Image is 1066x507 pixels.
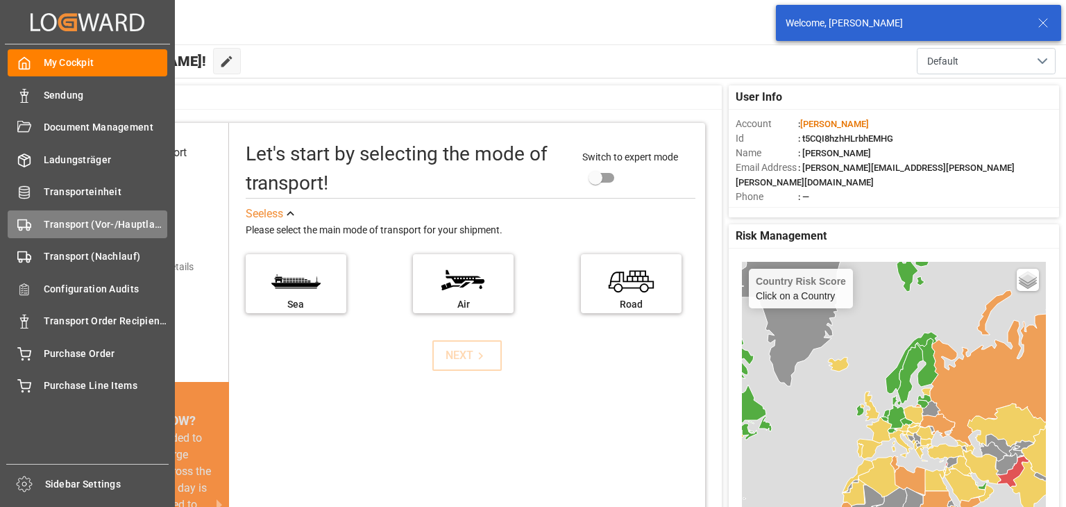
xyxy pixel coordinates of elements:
span: Hello [PERSON_NAME]! [57,48,206,74]
span: My Cockpit [44,56,168,70]
a: Ladungsträger [8,146,167,173]
div: Please select the main mode of transport for your shipment. [246,222,695,239]
span: User Info [736,89,782,106]
span: Purchase Order [44,347,168,361]
div: Road [588,297,675,312]
span: Id [736,131,798,146]
span: Account Type [736,204,798,219]
div: See less [246,206,283,222]
div: Welcome, [PERSON_NAME] [786,16,1024,31]
span: Ladungsträger [44,153,168,167]
div: Sea [253,297,339,312]
span: Risk Management [736,228,827,244]
h4: Country Risk Score [756,276,846,287]
a: Document Management [8,114,167,141]
a: Purchase Line Items [8,372,167,399]
button: NEXT [432,340,502,371]
span: Transport (Vor-/Hauptlauf) [44,217,168,232]
span: : [798,119,869,129]
a: Purchase Order [8,340,167,367]
span: [PERSON_NAME] [800,119,869,129]
div: Add shipping details [107,260,194,274]
span: Default [927,54,958,69]
span: : [PERSON_NAME][EMAIL_ADDRESS][PERSON_NAME][PERSON_NAME][DOMAIN_NAME] [736,163,1015,188]
span: Transporteinheit [44,185,168,199]
span: Name [736,146,798,160]
a: Transport Order Recipients [8,308,167,335]
span: Switch to expert mode [582,151,678,163]
span: Phone [736,190,798,204]
span: Sidebar Settings [45,477,169,492]
button: open menu [917,48,1056,74]
span: Email Address [736,160,798,175]
span: : — [798,192,809,202]
a: Transport (Nachlauf) [8,243,167,270]
span: : t5CQI8hzhHLrbhEMHG [798,133,893,144]
a: Transporteinheit [8,178,167,206]
div: NEXT [446,347,488,364]
span: Sendung [44,88,168,103]
div: Air [420,297,507,312]
div: Let's start by selecting the mode of transport! [246,140,569,198]
a: Layers [1017,269,1039,291]
span: : Shipper [798,206,833,217]
div: Click on a Country [756,276,846,301]
span: : [PERSON_NAME] [798,148,871,158]
span: Transport (Nachlauf) [44,249,168,264]
span: Transport Order Recipients [44,314,168,329]
span: Configuration Audits [44,282,168,297]
a: Transport (Vor-/Hauptlauf) [8,210,167,238]
a: My Cockpit [8,49,167,76]
span: Purchase Line Items [44,379,168,393]
span: Account [736,117,798,131]
a: Sendung [8,81,167,108]
span: Document Management [44,120,168,135]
